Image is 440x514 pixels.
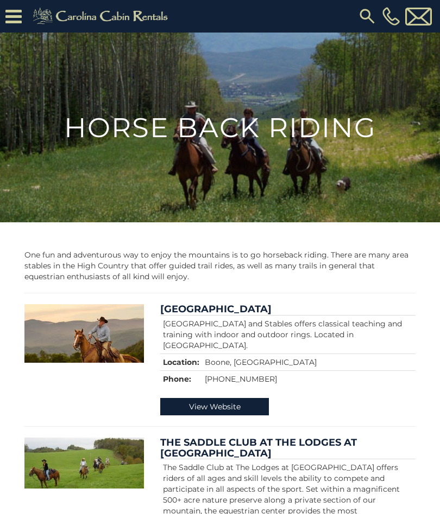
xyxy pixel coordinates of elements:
[163,374,191,384] strong: Phone:
[160,436,357,459] a: THE SADDLE CLUB AT THE LODGES AT [GEOGRAPHIC_DATA]
[380,7,403,25] a: [PHONE_NUMBER]
[160,315,416,354] td: [GEOGRAPHIC_DATA] and Stables offers classical teaching and training with indoor and outdoor ring...
[24,438,144,489] img: THE SADDLE CLUB AT THE LODGES AT EAGLES NEST
[202,354,416,370] td: Boone, [GEOGRAPHIC_DATA]
[24,304,144,363] img: New River Ranch
[160,303,272,315] a: [GEOGRAPHIC_DATA]
[163,357,199,367] strong: Location:
[202,370,416,387] td: [PHONE_NUMBER]
[357,7,377,26] img: search-regular.svg
[27,5,177,27] img: Khaki-logo.png
[24,249,416,282] p: One fun and adventurous way to enjoy the mountains is to go horseback riding. There are many area...
[160,398,269,415] a: View Website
